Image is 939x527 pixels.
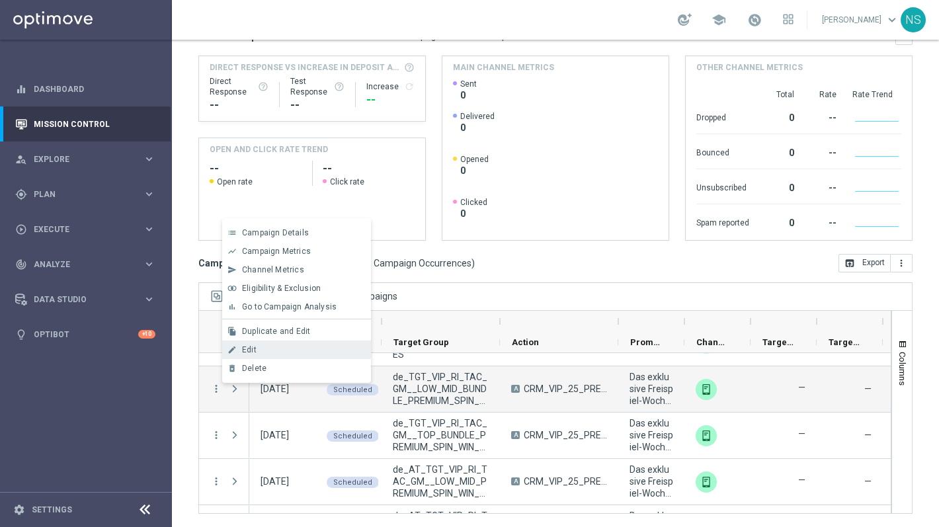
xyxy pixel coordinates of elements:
[222,223,371,242] button: list Campaign Details
[15,188,143,200] div: Plan
[460,165,489,177] span: 0
[323,161,415,177] h2: --
[805,89,837,100] div: Rate
[34,317,138,352] a: Optibot
[805,176,837,197] div: --
[143,223,155,235] i: keyboard_arrow_right
[227,345,237,354] i: edit
[210,383,222,395] button: more_vert
[15,223,27,235] i: play_circle_outline
[210,61,400,73] span: Direct Response VS Increase In Deposit Amount
[143,153,155,165] i: keyboard_arrow_right
[712,13,726,27] span: school
[798,474,805,486] label: —
[762,337,794,347] span: Targeted Customers
[34,225,143,233] span: Execute
[885,13,899,27] span: keyboard_arrow_down
[15,329,156,340] button: lightbulb Optibot +10
[290,97,345,113] div: --
[15,153,27,165] i: person_search
[15,71,155,106] div: Dashboard
[798,428,805,440] label: —
[696,61,803,73] h4: Other channel metrics
[222,261,371,279] button: send Channel Metrics
[838,257,913,268] multiple-options-button: Export to CSV
[198,257,475,269] h3: Campaign List
[696,337,728,347] span: Channel
[901,7,926,32] div: NS
[821,10,901,30] a: [PERSON_NAME]keyboard_arrow_down
[805,141,837,162] div: --
[210,429,222,441] button: more_vert
[143,258,155,270] i: keyboard_arrow_right
[210,76,268,97] div: Direct Response
[366,81,415,92] div: Increase
[393,417,489,453] span: de_TGT_VIP_RI_TAC_GM__TOP_BUNDLE_PREMIUM_SPIN_WIN_WEEKEND
[15,329,27,341] i: lightbulb
[453,61,554,73] h4: Main channel metrics
[15,84,156,95] button: equalizer Dashboard
[524,429,607,441] span: CRM_VIP_25_PREMIUM_SPIN_WIN_WEEKEND
[330,177,364,187] span: Click rate
[838,254,891,272] button: open_in_browser Export
[630,464,673,499] span: Das exklusive Freispiel-Wochenende
[404,81,415,92] button: refresh
[227,265,237,274] i: send
[34,190,143,198] span: Plan
[864,430,872,440] span: —
[805,106,837,127] div: --
[512,337,539,347] span: Action
[327,475,379,488] colored-tag: Scheduled
[15,189,156,200] button: gps_fixed Plan keyboard_arrow_right
[199,366,249,413] div: Press SPACE to deselect this row.
[696,471,717,493] img: OtherLevels
[210,475,222,487] button: more_vert
[760,176,794,197] div: 0
[290,76,345,97] div: Test Response
[15,259,27,270] i: track_changes
[34,106,155,142] a: Mission Control
[34,261,143,268] span: Analyze
[210,97,268,113] div: --
[829,337,860,347] span: Targeted Response Rate
[227,302,237,311] i: bar_chart
[760,211,794,232] div: 0
[15,188,27,200] i: gps_fixed
[696,379,717,400] img: OtherLevels
[630,371,673,407] span: Das exklusive Freispiel-Wochenende
[138,330,155,339] div: +10
[32,506,72,514] a: Settings
[15,106,155,142] div: Mission Control
[222,322,371,341] button: file_copy Duplicate and Edit
[15,317,155,352] div: Optibot
[15,259,156,270] div: track_changes Analyze keyboard_arrow_right
[15,259,143,270] div: Analyze
[696,176,749,197] div: Unsubscribed
[333,385,372,394] span: Scheduled
[471,257,475,269] span: )
[630,337,662,347] span: Promotions
[34,71,155,106] a: Dashboard
[864,476,872,487] span: —
[15,154,156,165] div: person_search Explore keyboard_arrow_right
[864,384,872,394] span: —
[393,337,449,347] span: Target Group
[524,475,607,487] span: CRM_VIP_25_PREMIUM_SPIN_WIN_WEEKEND
[242,345,257,354] span: Edit
[34,296,143,304] span: Data Studio
[15,83,27,95] i: equalizer
[261,475,289,487] div: 29 Aug 2025, Friday
[222,341,371,359] button: edit Edit
[327,429,379,442] colored-tag: Scheduled
[15,119,156,130] button: Mission Control
[15,224,156,235] button: play_circle_outline Execute keyboard_arrow_right
[333,478,372,487] span: Scheduled
[896,258,907,268] i: more_vert
[511,385,520,393] span: A
[227,364,237,373] i: delete_forever
[242,228,309,237] span: Campaign Details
